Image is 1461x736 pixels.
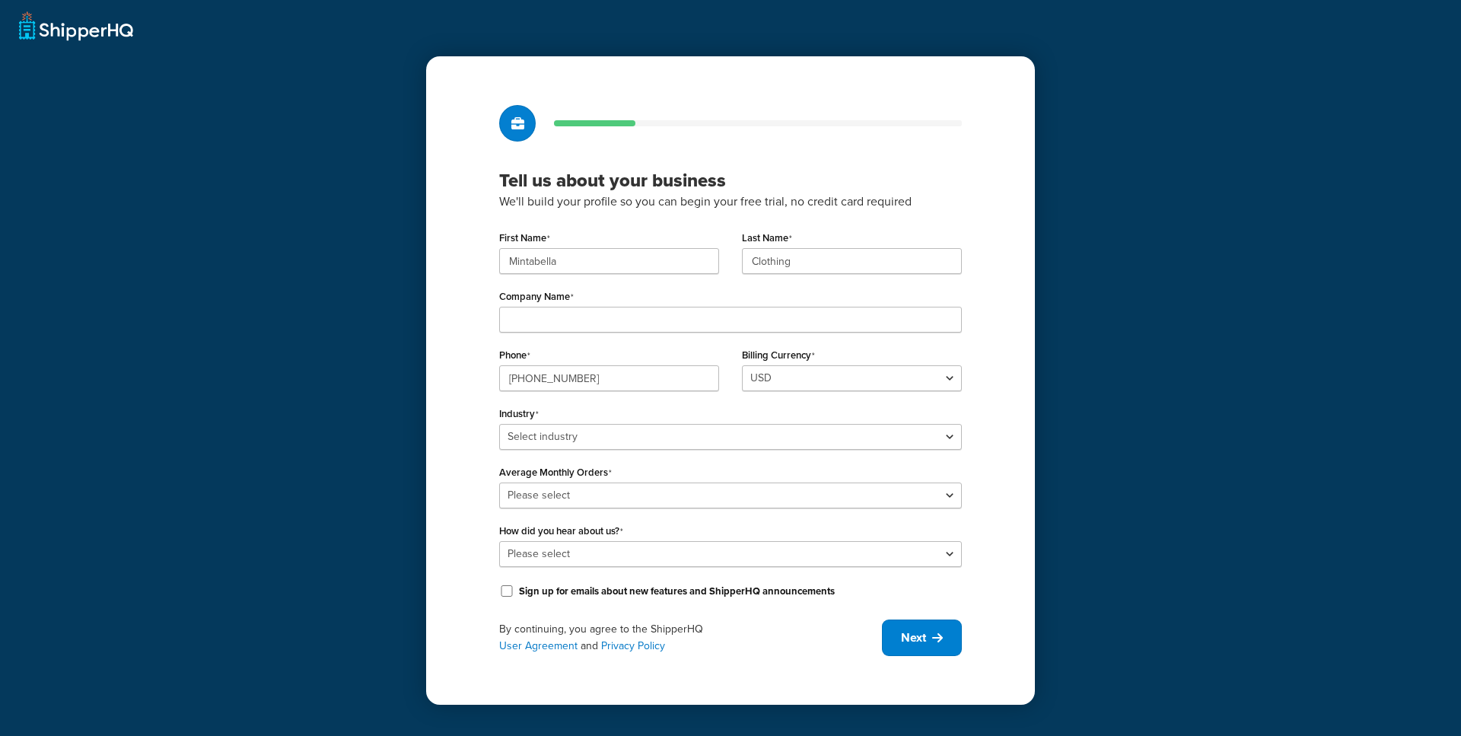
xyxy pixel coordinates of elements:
[901,629,926,646] span: Next
[499,638,578,654] a: User Agreement
[499,169,962,192] h3: Tell us about your business
[499,232,550,244] label: First Name
[499,291,574,303] label: Company Name
[742,232,792,244] label: Last Name
[499,467,612,479] label: Average Monthly Orders
[882,620,962,656] button: Next
[601,638,665,654] a: Privacy Policy
[499,192,962,212] p: We'll build your profile so you can begin your free trial, no credit card required
[499,349,530,362] label: Phone
[499,408,539,420] label: Industry
[519,585,835,598] label: Sign up for emails about new features and ShipperHQ announcements
[742,349,815,362] label: Billing Currency
[499,621,882,655] div: By continuing, you agree to the ShipperHQ and
[499,525,623,537] label: How did you hear about us?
